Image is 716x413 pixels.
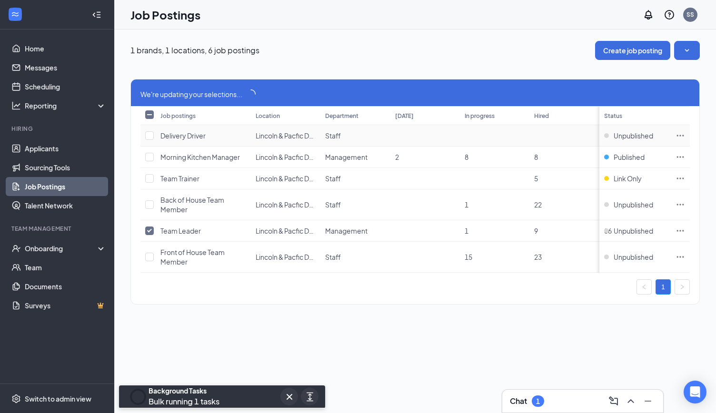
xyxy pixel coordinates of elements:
[534,153,538,161] span: 8
[465,253,472,261] span: 15
[140,89,242,99] span: We're updating your selections...
[606,393,621,409] button: ComposeMessage
[320,125,390,147] td: Staff
[656,280,670,294] a: 1
[25,277,106,296] a: Documents
[25,77,106,96] a: Scheduling
[246,89,256,99] span: loading
[256,112,280,120] div: Location
[465,200,468,209] span: 1
[534,226,538,235] span: 9
[676,200,685,209] svg: Ellipses
[251,189,320,220] td: Lincoln & Pacfic Drive-Thru Only
[251,220,320,242] td: Lincoln & Pacfic Drive-Thru Only
[675,279,690,295] button: right
[614,152,645,162] span: Published
[636,279,652,295] button: left
[130,45,259,56] p: 1 brands, 1 locations, 6 job postings
[10,10,20,19] svg: WorkstreamLogo
[256,131,353,140] span: Lincoln & Pacfic Drive-Thru Only
[251,168,320,189] td: Lincoln & Pacfic Drive-Thru Only
[465,153,468,161] span: 8
[325,253,341,261] span: Staff
[11,244,21,253] svg: UserCheck
[25,258,106,277] a: Team
[256,226,353,235] span: Lincoln & Pacfic Drive-Thru Only
[676,226,685,236] svg: Ellipses
[460,106,529,125] th: In progress
[25,394,91,403] div: Switch to admin view
[642,395,654,407] svg: Minimize
[325,226,368,235] span: Management
[284,391,295,403] svg: Cross
[325,153,368,161] span: Management
[676,152,685,162] svg: Ellipses
[25,58,106,77] a: Messages
[390,106,460,125] th: [DATE]
[529,106,599,125] th: Hired
[25,196,106,215] a: Talent Network
[614,174,642,183] span: Link Only
[686,10,694,19] div: SS
[320,220,390,242] td: Management
[25,244,98,253] div: Onboarding
[160,153,240,161] span: Morning Kitchen Manager
[325,131,341,140] span: Staff
[599,106,671,125] th: Status
[149,396,219,406] span: Bulk running 1 tasks
[160,196,224,214] span: Back of House Team Member
[320,147,390,168] td: Management
[676,174,685,183] svg: Ellipses
[510,396,527,406] h3: Chat
[256,200,353,209] span: Lincoln & Pacfic Drive-Thru Only
[304,391,316,403] svg: ArrowsExpand
[25,296,106,315] a: SurveysCrown
[595,41,670,60] button: Create job posting
[11,394,21,403] svg: Settings
[614,131,653,140] span: Unpublished
[536,397,540,405] div: 1
[130,7,200,23] h1: Job Postings
[465,226,468,235] span: 1
[676,252,685,262] svg: Ellipses
[256,153,353,161] span: Lincoln & Pacfic Drive-Thru Only
[664,9,675,20] svg: QuestionInfo
[160,174,199,183] span: Team Trainer
[643,9,654,20] svg: Notifications
[25,139,106,158] a: Applicants
[11,101,21,110] svg: Analysis
[682,46,692,55] svg: SmallChevronDown
[251,125,320,147] td: Lincoln & Pacfic Drive-Thru Only
[325,200,341,209] span: Staff
[534,174,538,183] span: 5
[679,284,685,290] span: right
[325,174,341,183] span: Staff
[656,279,671,295] li: 1
[534,253,542,261] span: 23
[320,189,390,220] td: Staff
[625,395,636,407] svg: ChevronUp
[676,131,685,140] svg: Ellipses
[641,284,647,290] span: left
[325,112,358,120] div: Department
[92,10,101,20] svg: Collapse
[25,39,106,58] a: Home
[25,158,106,177] a: Sourcing Tools
[256,174,353,183] span: Lincoln & Pacfic Drive-Thru Only
[251,147,320,168] td: Lincoln & Pacfic Drive-Thru Only
[614,252,653,262] span: Unpublished
[160,226,201,235] span: Team Leader
[25,101,107,110] div: Reporting
[675,279,690,295] li: Next Page
[25,177,106,196] a: Job Postings
[11,125,104,133] div: Hiring
[160,112,196,120] div: Job postings
[534,200,542,209] span: 22
[160,248,225,266] span: Front of House Team Member
[640,393,656,409] button: Minimize
[320,242,390,273] td: Staff
[251,242,320,273] td: Lincoln & Pacfic Drive-Thru Only
[149,386,219,395] div: Background Tasks
[636,279,652,295] li: Previous Page
[614,226,653,236] span: Unpublished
